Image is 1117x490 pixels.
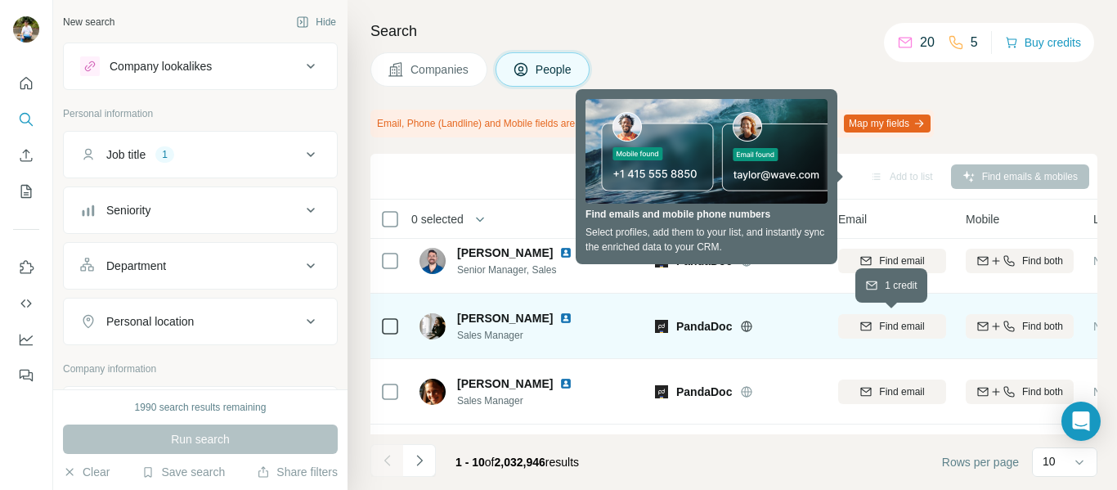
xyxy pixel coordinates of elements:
[676,253,732,269] span: PandaDoc
[106,258,166,274] div: Department
[559,246,572,259] img: LinkedIn logo
[13,105,39,134] button: Search
[13,253,39,282] button: Use Surfe on LinkedIn
[457,328,592,343] span: Sales Manager
[13,361,39,390] button: Feedback
[1022,254,1063,268] span: Find both
[13,325,39,354] button: Dashboard
[370,110,934,137] div: Email, Phone (Landline) and Mobile fields are not mapped, these values will not be synced with yo...
[64,191,337,230] button: Seniority
[410,61,470,78] span: Companies
[1022,384,1063,399] span: Find both
[419,313,446,339] img: Avatar
[411,211,464,227] span: 0 selected
[844,115,931,133] button: Map my fields
[559,377,572,390] img: LinkedIn logo
[838,211,867,227] span: Email
[106,202,150,218] div: Seniority
[838,380,946,404] button: Find email
[879,384,924,399] span: Find email
[879,254,924,268] span: Find email
[655,254,668,267] img: Logo of PandaDoc
[559,312,572,325] img: LinkedIn logo
[676,384,732,400] span: PandaDoc
[655,385,668,398] img: Logo of PandaDoc
[13,289,39,318] button: Use Surfe API
[457,263,592,277] span: Senior Manager, Sales
[257,464,338,480] button: Share filters
[455,456,485,469] span: 1 - 10
[655,320,668,333] img: Logo of PandaDoc
[64,135,337,174] button: Job title1
[966,314,1074,339] button: Find both
[1093,211,1117,227] span: Lists
[485,456,495,469] span: of
[285,10,348,34] button: Hide
[64,302,337,341] button: Personal location
[1061,402,1101,441] div: Open Intercom Messenger
[879,319,924,334] span: Find email
[1022,319,1063,334] span: Find both
[13,141,39,170] button: Enrich CSV
[920,33,935,52] p: 20
[135,400,267,415] div: 1990 search results remaining
[838,249,946,273] button: Find email
[966,249,1074,273] button: Find both
[13,16,39,43] img: Avatar
[676,318,732,335] span: PandaDoc
[536,61,573,78] span: People
[457,310,553,326] span: [PERSON_NAME]
[419,379,446,405] img: Avatar
[155,147,174,162] div: 1
[110,58,212,74] div: Company lookalikes
[495,456,545,469] span: 2,032,946
[419,248,446,274] img: Avatar
[403,444,436,477] button: Navigate to next page
[457,375,553,392] span: [PERSON_NAME]
[838,314,946,339] button: Find email
[457,393,592,408] span: Sales Manager
[370,20,1097,43] h4: Search
[966,380,1074,404] button: Find both
[942,454,1019,470] span: Rows per page
[106,146,146,163] div: Job title
[13,177,39,206] button: My lists
[966,211,999,227] span: Mobile
[63,362,338,376] p: Company information
[971,33,978,52] p: 5
[63,15,114,29] div: New search
[457,245,553,261] span: [PERSON_NAME]
[63,464,110,480] button: Clear
[1005,31,1081,54] button: Buy credits
[64,47,337,86] button: Company lookalikes
[106,313,194,330] div: Personal location
[455,456,579,469] span: results
[655,211,704,227] span: Company
[13,69,39,98] button: Quick start
[63,106,338,121] p: Personal information
[141,464,225,480] button: Save search
[1043,453,1056,470] p: 10
[64,246,337,285] button: Department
